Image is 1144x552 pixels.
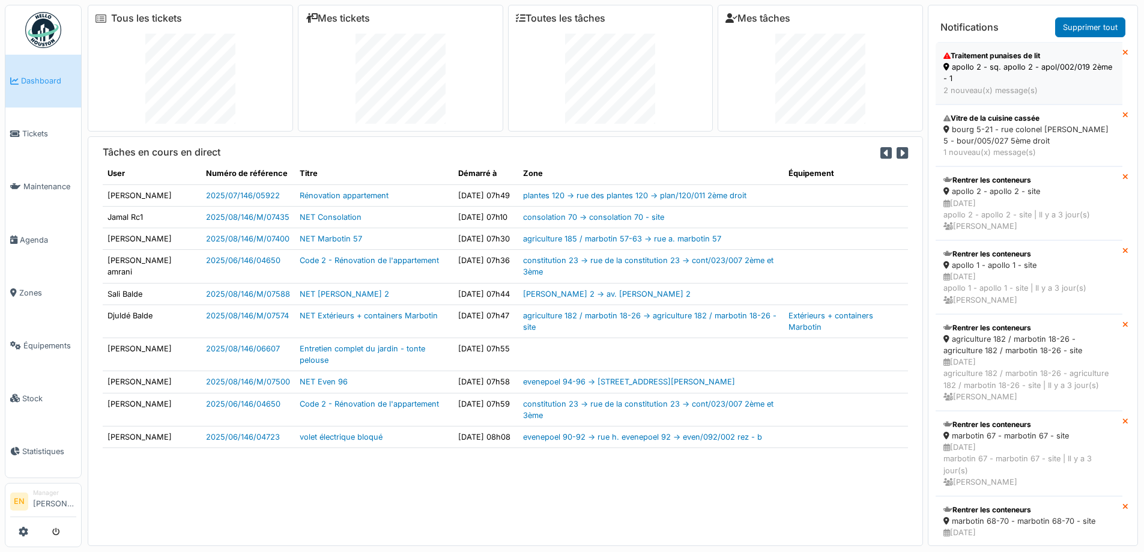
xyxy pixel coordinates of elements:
[788,311,873,332] a: Extérieurs + containers Marbotin
[453,283,518,305] td: [DATE] 07h44
[20,234,76,246] span: Agenda
[5,266,81,319] a: Zones
[453,228,518,249] td: [DATE] 07h30
[103,371,201,393] td: [PERSON_NAME]
[22,128,76,139] span: Tickets
[33,488,76,497] div: Manager
[103,147,220,158] h6: Tâches en cours en direct
[103,283,201,305] td: Sali Balde
[206,377,290,386] a: 2025/08/146/M/07500
[306,13,370,24] a: Mes tickets
[300,432,383,441] a: volet électrique bloqué
[107,169,125,178] span: translation missing: fr.shared.user
[23,181,76,192] span: Maintenance
[518,163,784,184] th: Zone
[523,377,735,386] a: evenepoel 94-96 -> [STREET_ADDRESS][PERSON_NAME]
[10,493,28,511] li: EN
[523,213,664,222] a: consolation 70 -> consolation 70 - site
[1055,17,1125,37] a: Supprimer tout
[103,426,201,448] td: [PERSON_NAME]
[523,432,762,441] a: evenepoel 90-92 -> rue h. evenepoel 92 -> even/092/002 rez - b
[523,399,773,420] a: constitution 23 -> rue de la constitution 23 -> cont/023/007 2ème et 3ème
[103,206,201,228] td: Jamal Rc1
[453,250,518,283] td: [DATE] 07h36
[453,206,518,228] td: [DATE] 07h10
[936,166,1122,240] a: Rentrer les conteneurs apollo 2 - apollo 2 - site [DATE]apollo 2 - apollo 2 - site | Il y a 3 jou...
[943,124,1115,147] div: bourg 5-21 - rue colonel [PERSON_NAME] 5 - bour/005/027 5ème droit
[22,393,76,404] span: Stock
[943,85,1115,96] div: 2 nouveau(x) message(s)
[516,13,605,24] a: Toutes les tâches
[943,356,1115,402] div: [DATE] agriculture 182 / marbotin 18-26 - agriculture 182 / marbotin 18-26 - site | Il y a 3 jour...
[936,411,1122,496] a: Rentrer les conteneurs marbotin 67 - marbotin 67 - site [DATE]marbotin 67 - marbotin 67 - site | ...
[943,441,1115,488] div: [DATE] marbotin 67 - marbotin 67 - site | Il y a 3 jour(s) [PERSON_NAME]
[300,311,438,320] a: NET Extérieurs + containers Marbotin
[943,175,1115,186] div: Rentrer les conteneurs
[943,186,1115,197] div: apollo 2 - apollo 2 - site
[103,250,201,283] td: [PERSON_NAME] amrani
[936,314,1122,411] a: Rentrer les conteneurs agriculture 182 / marbotin 18-26 - agriculture 182 / marbotin 18-26 - site...
[21,75,76,86] span: Dashboard
[725,13,790,24] a: Mes tâches
[206,311,289,320] a: 2025/08/146/M/07574
[943,430,1115,441] div: marbotin 67 - marbotin 67 - site
[943,505,1115,515] div: Rentrer les conteneurs
[103,305,201,338] td: Djuldé Balde
[111,13,182,24] a: Tous les tickets
[523,234,721,243] a: agriculture 185 / marbotin 57-63 -> rue a. marbotin 57
[103,338,201,371] td: [PERSON_NAME]
[943,113,1115,124] div: Vitre de la cuisine cassée
[453,184,518,206] td: [DATE] 07h49
[103,228,201,249] td: [PERSON_NAME]
[943,515,1115,527] div: marbotin 68-70 - marbotin 68-70 - site
[453,371,518,393] td: [DATE] 07h58
[10,488,76,517] a: EN Manager[PERSON_NAME]
[201,163,295,184] th: Numéro de référence
[943,259,1115,271] div: apollo 1 - apollo 1 - site
[206,213,289,222] a: 2025/08/146/M/07435
[206,256,280,265] a: 2025/06/146/04650
[103,393,201,426] td: [PERSON_NAME]
[295,163,453,184] th: Titre
[943,271,1115,306] div: [DATE] apollo 1 - apollo 1 - site | Il y a 3 jour(s) [PERSON_NAME]
[943,50,1115,61] div: Traitement punaises de lit
[206,399,280,408] a: 2025/06/146/04650
[943,61,1115,84] div: apollo 2 - sq. apollo 2 - apol/002/019 2ème - 1
[5,160,81,213] a: Maintenance
[300,256,439,265] a: Code 2 - Rénovation de l'appartement
[523,311,776,332] a: agriculture 182 / marbotin 18-26 -> agriculture 182 / marbotin 18-26 - site
[936,42,1122,105] a: Traitement punaises de lit apollo 2 - sq. apollo 2 - apol/002/019 2ème - 1 2 nouveau(x) message(s)
[22,446,76,457] span: Statistiques
[206,234,289,243] a: 2025/08/146/M/07400
[943,147,1115,158] div: 1 nouveau(x) message(s)
[103,184,201,206] td: [PERSON_NAME]
[5,55,81,108] a: Dashboard
[453,305,518,338] td: [DATE] 07h47
[300,399,439,408] a: Code 2 - Rénovation de l'appartement
[936,105,1122,167] a: Vitre de la cuisine cassée bourg 5-21 - rue colonel [PERSON_NAME] 5 - bour/005/027 5ème droit 1 n...
[784,163,908,184] th: Équipement
[943,333,1115,356] div: agriculture 182 / marbotin 18-26 - agriculture 182 / marbotin 18-26 - site
[936,240,1122,314] a: Rentrer les conteneurs apollo 1 - apollo 1 - site [DATE]apollo 1 - apollo 1 - site | Il y a 3 jou...
[23,340,76,351] span: Équipements
[300,290,389,299] a: NET [PERSON_NAME] 2
[940,22,999,33] h6: Notifications
[943,249,1115,259] div: Rentrer les conteneurs
[453,393,518,426] td: [DATE] 07h59
[943,419,1115,430] div: Rentrer les conteneurs
[523,256,773,276] a: constitution 23 -> rue de la constitution 23 -> cont/023/007 2ème et 3ème
[453,338,518,371] td: [DATE] 07h55
[300,377,348,386] a: NET Even 96
[5,319,81,372] a: Équipements
[206,344,280,353] a: 2025/08/146/06607
[300,213,362,222] a: NET Consolation
[523,191,746,200] a: plantes 120 -> rue des plantes 120 -> plan/120/011 2ème droit
[5,425,81,478] a: Statistiques
[206,191,280,200] a: 2025/07/146/05922
[523,290,691,299] a: [PERSON_NAME] 2 -> av. [PERSON_NAME] 2
[5,213,81,266] a: Agenda
[206,290,290,299] a: 2025/08/146/M/07588
[5,372,81,425] a: Stock
[300,191,389,200] a: Rénovation appartement
[300,234,362,243] a: NET Marbotin 57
